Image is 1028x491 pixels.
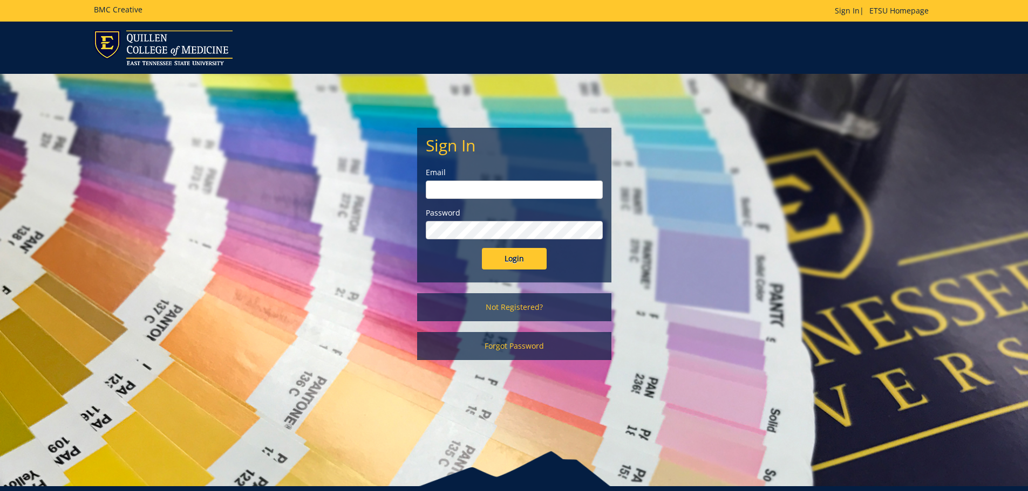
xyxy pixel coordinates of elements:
img: ETSU logo [94,30,233,65]
a: Forgot Password [417,332,611,360]
a: Not Registered? [417,293,611,321]
label: Password [426,208,603,218]
p: | [835,5,934,16]
h5: BMC Creative [94,5,142,13]
h2: Sign In [426,136,603,154]
input: Login [482,248,547,269]
label: Email [426,167,603,178]
a: Sign In [835,5,860,16]
a: ETSU Homepage [864,5,934,16]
